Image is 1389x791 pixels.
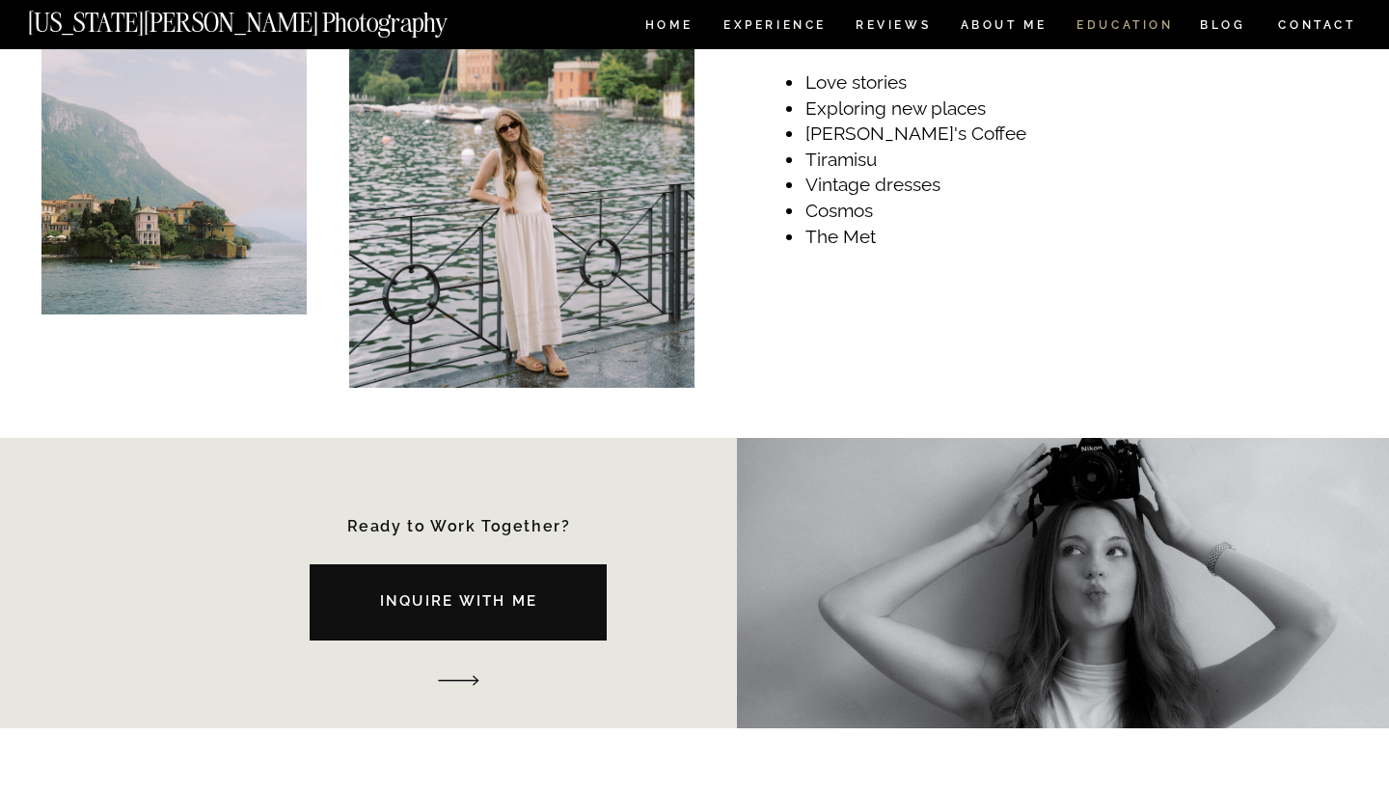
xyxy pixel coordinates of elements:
[805,174,940,195] span: Vintage dresses
[804,121,1036,147] li: [PERSON_NAME]'s Coffee
[960,19,1048,36] a: ABOUT ME
[332,520,586,538] a: Ready to Work Together?
[641,19,696,36] a: HOME
[723,19,825,36] a: Experience
[804,69,1036,95] li: Love stories
[780,28,1084,45] b: Some Things I Particularly love:
[28,10,512,26] a: [US_STATE][PERSON_NAME] Photography
[1200,19,1246,36] a: BLOG
[805,226,876,247] span: The Met
[804,95,1036,122] li: Exploring new places
[1277,14,1357,36] a: CONTACT
[1075,19,1176,36] a: EDUCATION
[804,147,1036,173] li: Tiramisu
[856,19,928,36] a: REVIEWS
[275,590,642,621] a: Inquire with me
[805,200,873,221] span: Cosmos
